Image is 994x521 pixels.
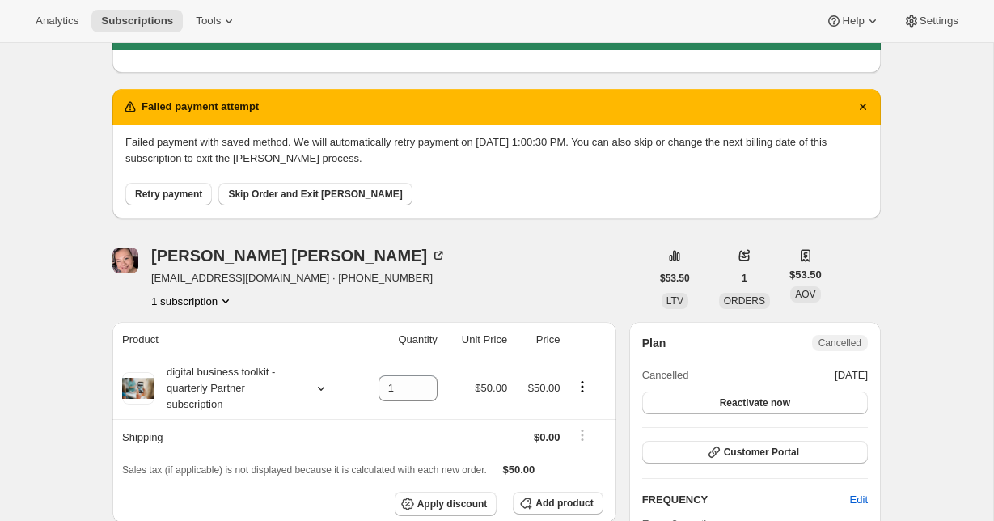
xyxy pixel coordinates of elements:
span: Settings [920,15,958,28]
button: Reactivate now [642,392,868,414]
span: LTV [666,295,683,307]
span: Edit [850,492,868,508]
th: Shipping [112,419,356,455]
button: Skip Order and Exit [PERSON_NAME] [218,183,412,205]
span: ORDERS [724,295,765,307]
span: Analytics [36,15,78,28]
span: Add product [535,497,593,510]
span: Christy Caudill [112,248,138,273]
span: 1 [742,272,747,285]
button: Retry payment [125,183,212,205]
th: Price [512,322,565,358]
span: Sales tax (if applicable) is not displayed because it is calculated with each new order. [122,464,487,476]
span: [DATE] [835,367,868,383]
span: Cancelled [818,337,861,349]
span: $0.00 [534,431,560,443]
button: Product actions [569,378,595,396]
th: Unit Price [442,322,512,358]
button: Add product [513,492,603,515]
div: digital business toolkit - quarterly Partner subscription [154,364,300,413]
h2: Failed payment attempt [142,99,259,115]
span: $53.50 [789,267,822,283]
div: [PERSON_NAME] [PERSON_NAME] [151,248,446,264]
span: $50.00 [503,464,535,476]
span: $53.50 [660,272,690,285]
button: Shipping actions [569,426,595,444]
h2: FREQUENCY [642,492,850,508]
span: Tools [196,15,221,28]
th: Product [112,322,356,358]
button: Customer Portal [642,441,868,464]
button: Product actions [151,293,234,309]
button: Subscriptions [91,10,183,32]
th: Quantity [356,322,442,358]
span: Cancelled [642,367,689,383]
span: $50.00 [475,382,507,394]
span: AOV [795,289,815,300]
button: 1 [732,267,757,290]
button: Analytics [26,10,88,32]
p: Failed payment with saved method. We will automatically retry payment on [DATE] 1:00:30 PM. You c... [125,134,868,167]
span: [EMAIL_ADDRESS][DOMAIN_NAME] · [PHONE_NUMBER] [151,270,446,286]
span: Subscriptions [101,15,173,28]
span: Customer Portal [724,446,799,459]
span: Apply discount [417,498,488,510]
h2: Plan [642,335,666,351]
button: Help [816,10,890,32]
button: Edit [840,487,878,513]
span: Retry payment [135,188,202,201]
span: $50.00 [528,382,560,394]
span: Reactivate now [720,396,790,409]
button: Dismiss notification [852,95,874,118]
button: Apply discount [395,492,497,516]
span: Skip Order and Exit [PERSON_NAME] [228,188,402,201]
button: $53.50 [650,267,700,290]
button: Settings [894,10,968,32]
span: Help [842,15,864,28]
button: Tools [186,10,247,32]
